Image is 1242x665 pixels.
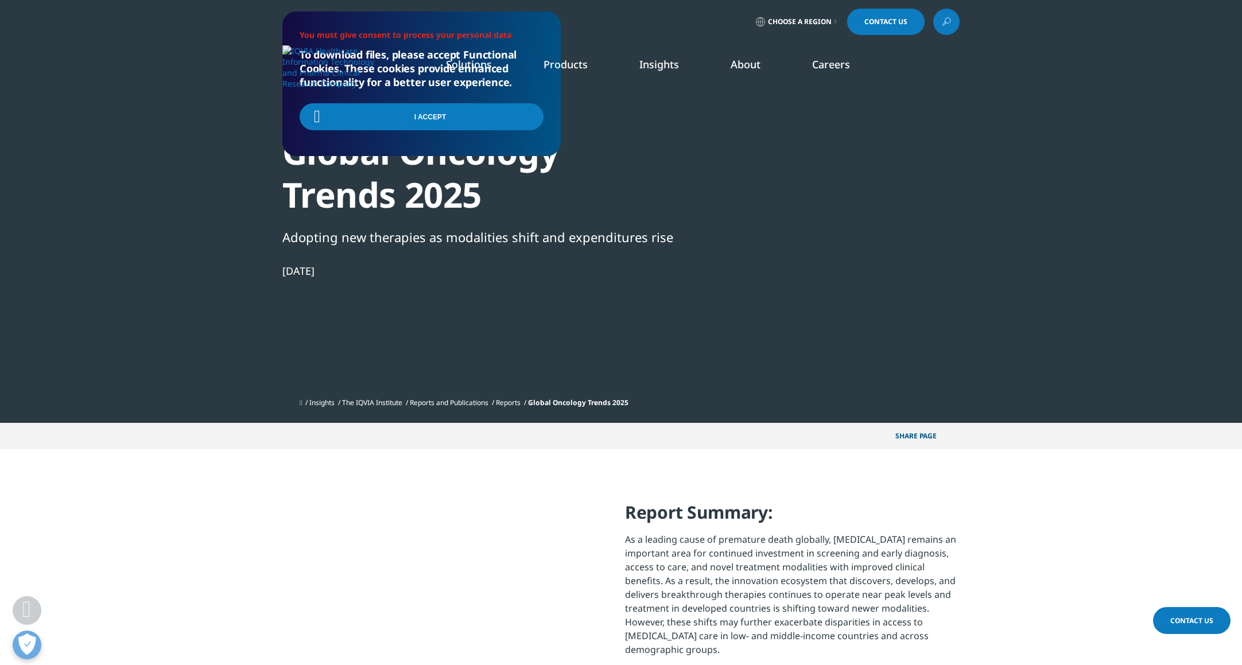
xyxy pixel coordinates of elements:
a: Reports and Publications [410,398,488,407]
input: I Accept [300,103,544,130]
a: The IQVIA Institute [342,398,402,407]
a: Contact Us [847,9,925,35]
h4: Report Summary: [625,501,960,532]
p: Share PAGE [887,423,960,449]
span: Global Oncology Trends 2025 [528,398,628,407]
div: [DATE] [282,264,676,278]
a: Insights [639,57,679,71]
img: IQVIA Healthcare Information Technology and Pharma Clinical Research Company [282,45,374,89]
button: 打开偏好 [13,631,41,659]
span: Contact Us [864,18,907,25]
a: Contact Us [1153,607,1231,634]
a: Products [544,57,588,71]
a: Solutions [446,57,492,71]
span: Choose a Region [768,17,832,26]
div: Adopting new therapies as modalities shift and expenditures rise [282,227,676,247]
a: Insights [309,398,335,407]
div: Global Oncology Trends 2025 [282,130,676,216]
a: Careers [812,57,850,71]
a: About [731,57,760,71]
nav: Primary [379,40,960,94]
button: Share PAGEShare PAGE [887,423,960,449]
a: Reports [496,398,521,407]
span: Contact Us [1170,616,1213,625]
p: As a leading cause of premature death globally, [MEDICAL_DATA] remains an important area for cont... [625,532,960,665]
